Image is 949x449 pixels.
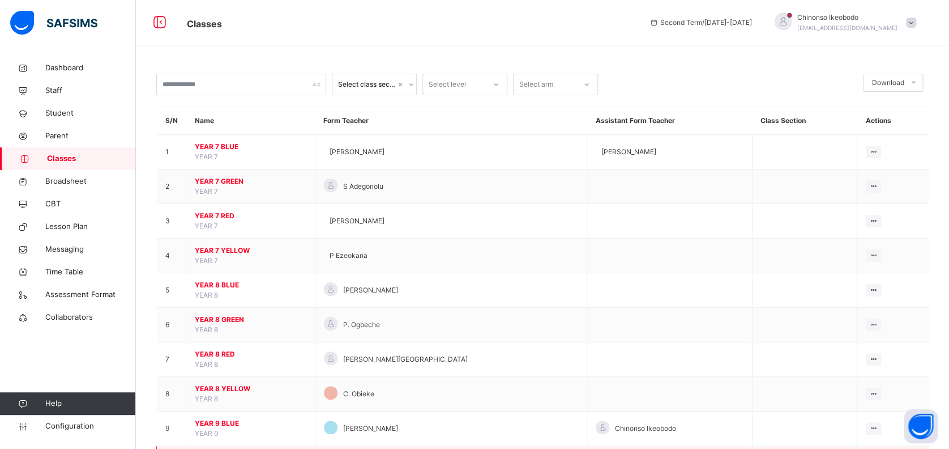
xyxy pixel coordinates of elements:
td: 6 [157,308,186,342]
span: YEAR 9 BLUE [195,418,306,429]
span: session/term information [649,18,752,28]
span: [PERSON_NAME] [330,147,384,157]
span: YEAR 7 GREEN [195,176,306,187]
td: 8 [157,377,186,412]
span: YEAR 8 BLUE [195,280,306,290]
span: [PERSON_NAME] [343,285,398,295]
span: YEAR 7 [195,187,218,196]
span: YEAR 8 [195,325,218,334]
span: Help [45,398,135,409]
span: YEAR 9 [195,429,218,438]
span: [PERSON_NAME][GEOGRAPHIC_DATA] [343,354,468,365]
span: [EMAIL_ADDRESS][DOMAIN_NAME] [797,24,897,31]
span: Broadsheet [45,176,136,187]
td: 7 [157,342,186,377]
span: Staff [45,85,136,96]
td: 1 [157,135,186,170]
span: YEAR 8 GREEN [195,315,306,325]
span: Collaborators [45,312,136,323]
span: YEAR 7 RED [195,211,306,221]
div: Select level [429,74,466,95]
span: YEAR 7 [195,222,218,230]
span: Configuration [45,421,135,432]
th: Form Teacher [315,107,587,135]
span: YEAR 8 [195,360,218,368]
span: YEAR 8 [195,395,218,403]
span: Messaging [45,244,136,255]
td: 3 [157,204,186,239]
td: 9 [157,412,186,446]
td: 2 [157,170,186,204]
span: P Ezeokana [330,251,367,261]
span: Download [872,78,904,88]
span: YEAR 8 [195,291,218,299]
span: Student [45,108,136,119]
span: P. Ogbeche [343,320,380,330]
span: Classes [187,18,222,29]
div: Select class section [338,79,396,90]
span: Dashboard [45,62,136,74]
span: YEAR 7 [195,256,218,265]
button: Open asap [904,409,938,443]
span: Time Table [45,266,136,278]
span: Lesson Plan [45,221,136,232]
div: Select arm [519,74,553,95]
span: YEAR 7 YELLOW [195,245,306,256]
span: CBT [45,198,136,210]
th: Assistant Form Teacher [587,107,752,135]
span: S Adegoriolu [343,181,383,192]
th: Actions [857,107,929,135]
span: YEAR 7 BLUE [195,142,306,152]
span: YEAR 7 [195,153,218,161]
span: Classes [47,153,136,164]
td: 5 [157,273,186,308]
span: Assessment Format [45,289,136,300]
span: Chinonso Ikeobodo [797,12,897,23]
th: S/N [157,107,186,135]
th: Class Section [752,107,857,135]
img: safsims [10,11,97,35]
span: YEAR 8 RED [195,349,306,359]
span: [PERSON_NAME] [330,216,384,226]
span: Chinonso Ikeobodo [615,423,676,434]
span: Parent [45,130,136,142]
span: YEAR 8 YELLOW [195,384,306,394]
span: [PERSON_NAME] [343,423,398,434]
span: C. Obieke [343,389,374,399]
span: [PERSON_NAME] [601,147,656,157]
th: Name [186,107,315,135]
td: 4 [157,239,186,273]
div: ChinonsoIkeobodo [763,12,922,33]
